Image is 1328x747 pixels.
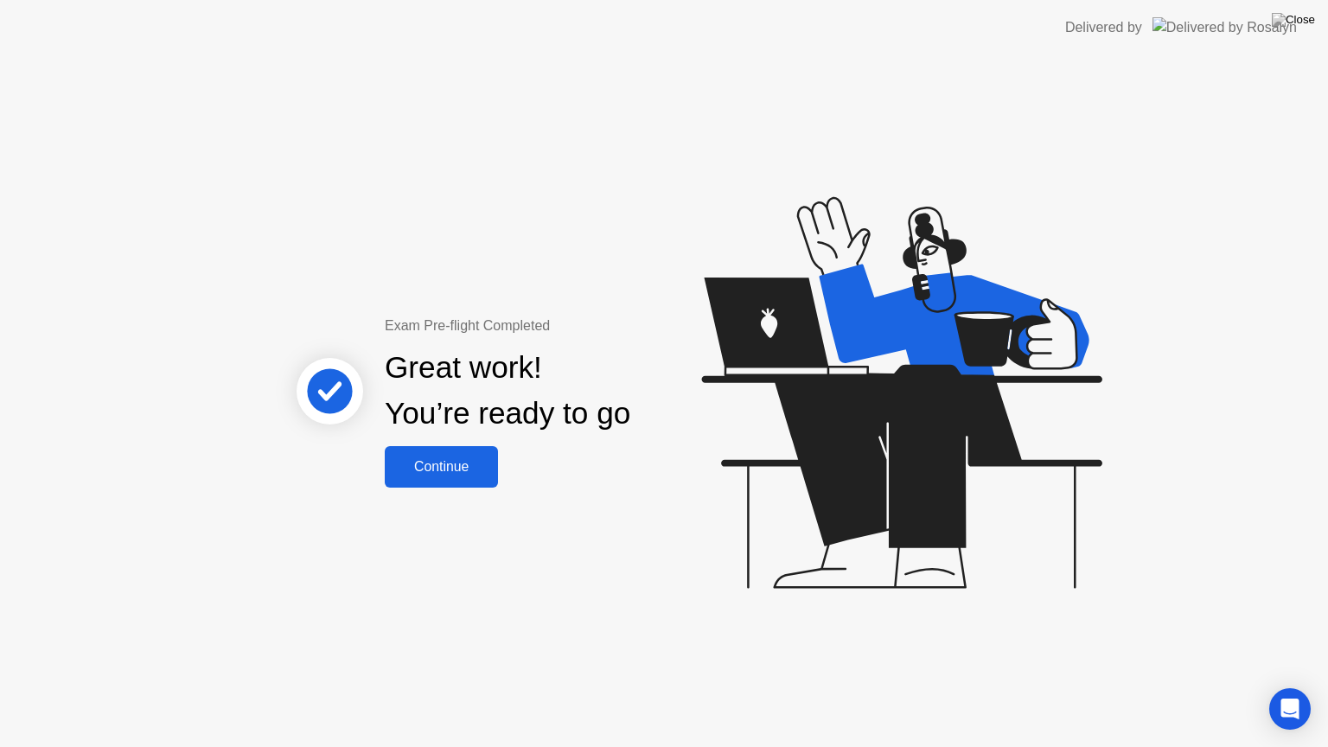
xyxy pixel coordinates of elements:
[1272,13,1315,27] img: Close
[1152,17,1297,37] img: Delivered by Rosalyn
[385,316,742,336] div: Exam Pre-flight Completed
[385,345,630,437] div: Great work! You’re ready to go
[390,459,493,475] div: Continue
[1065,17,1142,38] div: Delivered by
[1269,688,1311,730] div: Open Intercom Messenger
[385,446,498,488] button: Continue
